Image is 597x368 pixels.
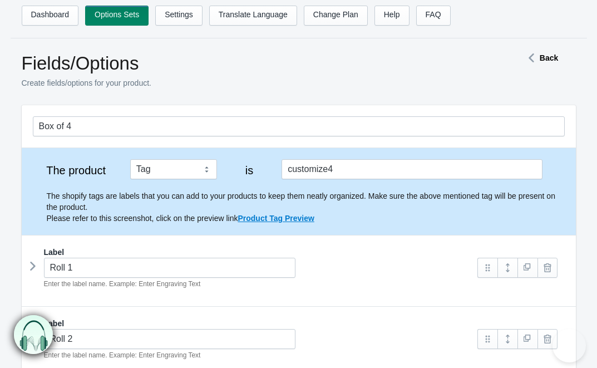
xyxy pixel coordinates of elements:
[12,315,52,355] img: bxm.png
[33,165,120,176] label: The product
[228,165,271,176] label: is
[304,6,368,26] a: Change Plan
[155,6,203,26] a: Settings
[22,52,483,75] h1: Fields/Options
[22,77,483,89] p: Create fields/options for your product.
[44,280,201,288] em: Enter the label name. Example: Enter Engraving Text
[44,247,65,258] label: Label
[47,190,565,224] p: The shopify tags are labels that you can add to your products to keep them neatly organized. Make...
[523,53,558,62] a: Back
[44,351,201,359] em: Enter the label name. Example: Enter Engraving Text
[33,116,565,136] input: General Options Set
[540,53,558,62] strong: Back
[416,6,451,26] a: FAQ
[22,6,79,26] a: Dashboard
[209,6,297,26] a: Translate Language
[85,6,149,26] a: Options Sets
[374,6,409,26] a: Help
[552,329,586,362] iframe: Toggle Customer Support
[44,318,65,329] label: Label
[238,214,314,223] a: Product Tag Preview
